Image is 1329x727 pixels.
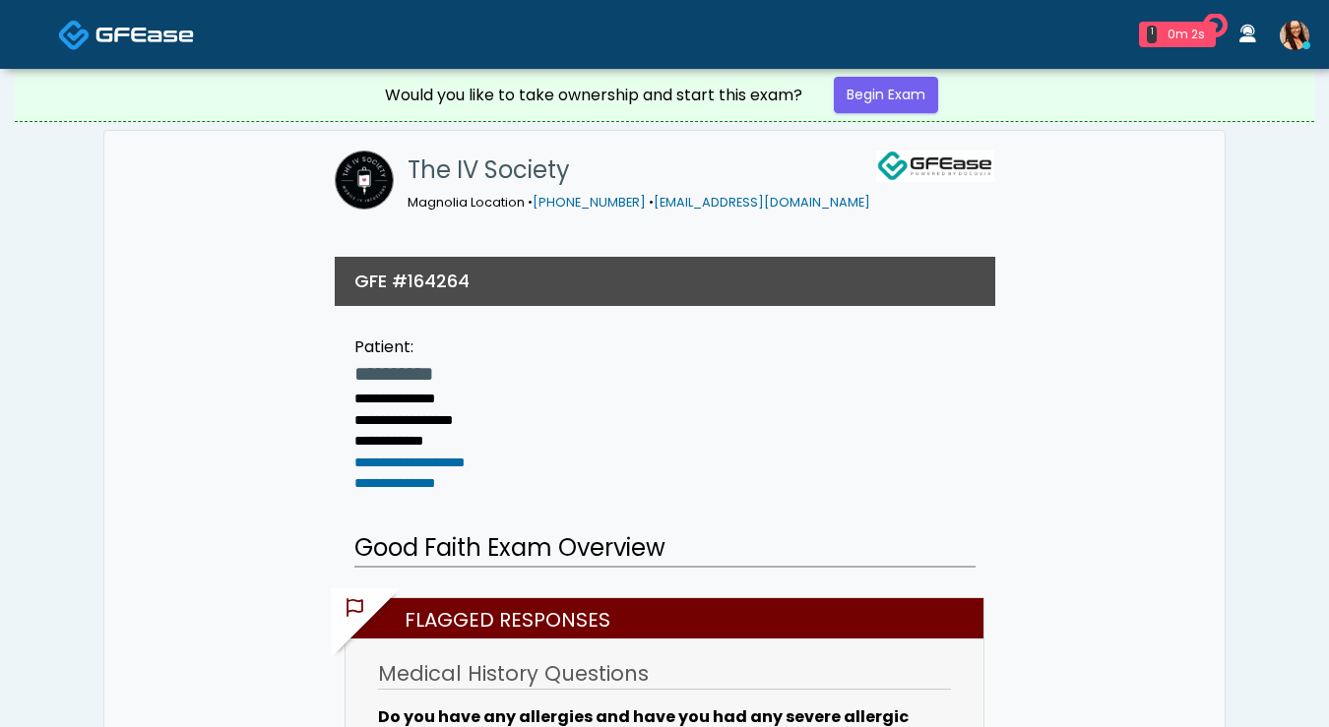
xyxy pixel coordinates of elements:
[95,25,194,44] img: Docovia
[58,2,194,66] a: Docovia
[876,151,994,182] img: GFEase Logo
[1280,21,1309,50] img: Alexis Foster-Horton
[354,269,470,293] h3: GFE #164264
[354,530,976,568] h2: Good Faith Exam Overview
[654,194,870,211] a: [EMAIL_ADDRESS][DOMAIN_NAME]
[355,598,983,638] h2: Flagged Responses
[1165,26,1208,43] div: 0m 2s
[58,19,91,51] img: Docovia
[649,194,654,211] span: •
[408,151,870,190] h1: The IV Society
[1127,14,1228,55] a: 1 0m 2s
[335,151,394,210] img: The IV Society
[354,335,465,359] div: Patient:
[385,84,802,107] div: Would you like to take ownership and start this exam?
[378,659,951,690] h3: Medical History Questions
[1147,26,1157,43] div: 1
[528,194,533,211] span: •
[834,77,938,113] a: Begin Exam
[408,194,870,211] small: Magnolia Location
[533,194,646,211] a: [PHONE_NUMBER]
